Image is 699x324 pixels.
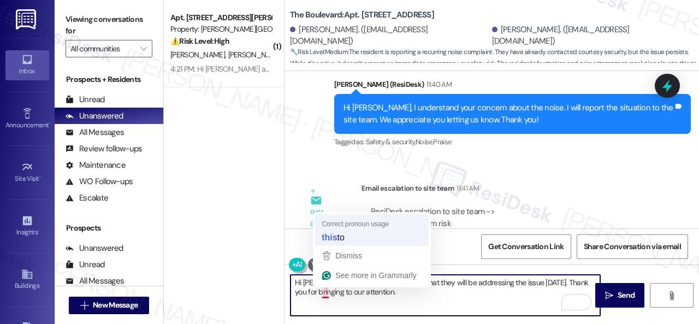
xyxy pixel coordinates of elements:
div: All Messages [66,127,124,138]
i:  [80,301,88,310]
div: Prospects + Residents [55,74,163,85]
div: [PERSON_NAME]. ([EMAIL_ADDRESS][DOMAIN_NAME]) [492,24,691,48]
div: Review follow-ups [66,143,142,155]
div: 11:41 AM [454,182,479,194]
button: New Message [69,297,150,314]
span: Send [618,290,635,301]
img: ResiDesk Logo [16,9,38,30]
div: Hi [PERSON_NAME], I understand your concern about the noise. I will report the situation to the s... [343,102,673,126]
span: Praise [433,137,451,146]
span: : The resident is reporting a recurring noise complaint. They have already contacted courtesy sec... [290,46,699,81]
div: Unanswered [66,243,123,254]
button: Share Conversation via email [577,234,688,259]
div: 11:40 AM [424,79,452,90]
div: Email escalation to site team [362,182,657,198]
div: Escalate [66,192,108,204]
span: • [38,227,39,234]
div: Apt. [STREET_ADDRESS][PERSON_NAME] [170,12,271,23]
div: [PERSON_NAME]. ([EMAIL_ADDRESS][DOMAIN_NAME]) [290,24,489,48]
a: Buildings [5,265,49,294]
div: Email escalation to site team [310,207,353,241]
textarea: To enrich screen reader interactions, please activate Accessibility in Grammarly extension settings [291,275,600,316]
i:  [605,291,613,300]
strong: ⚠️ Risk Level: High [170,36,229,46]
div: Prospects [55,222,163,234]
div: Tagged as: [334,134,691,150]
span: New Message [93,299,138,311]
span: Noise , [416,137,433,146]
span: [PERSON_NAME] [170,50,228,60]
div: Unread [66,259,105,270]
div: Unanswered [66,110,123,122]
span: • [49,120,50,127]
i:  [667,291,676,300]
label: Viewing conversations for [66,11,152,40]
span: • [39,173,41,181]
div: Property: [PERSON_NAME][GEOGRAPHIC_DATA] [170,23,271,35]
div: All Messages [66,275,124,287]
div: [PERSON_NAME] (ResiDesk) [334,79,691,94]
div: Maintenance [66,160,126,171]
a: Site Visit • [5,158,49,187]
span: Safety & security , [366,137,416,146]
span: Share Conversation via email [584,241,681,252]
strong: 🔧 Risk Level: Medium [290,48,348,56]
b: The Boulevard: Apt. [STREET_ADDRESS] [290,9,434,21]
div: WO Follow-ups [66,176,133,187]
a: Insights • [5,211,49,241]
input: All communities [70,40,135,57]
button: Send [595,283,644,308]
a: Inbox [5,50,49,80]
span: [PERSON_NAME] [228,50,283,60]
i:  [140,44,146,53]
span: Get Conversation Link [488,241,564,252]
button: Get Conversation Link [481,234,571,259]
div: Unread [66,94,105,105]
div: ResiDesk escalation to site team -> Risk Level: Medium risk Topics: Noise complaint. Escalation t... [371,206,648,253]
